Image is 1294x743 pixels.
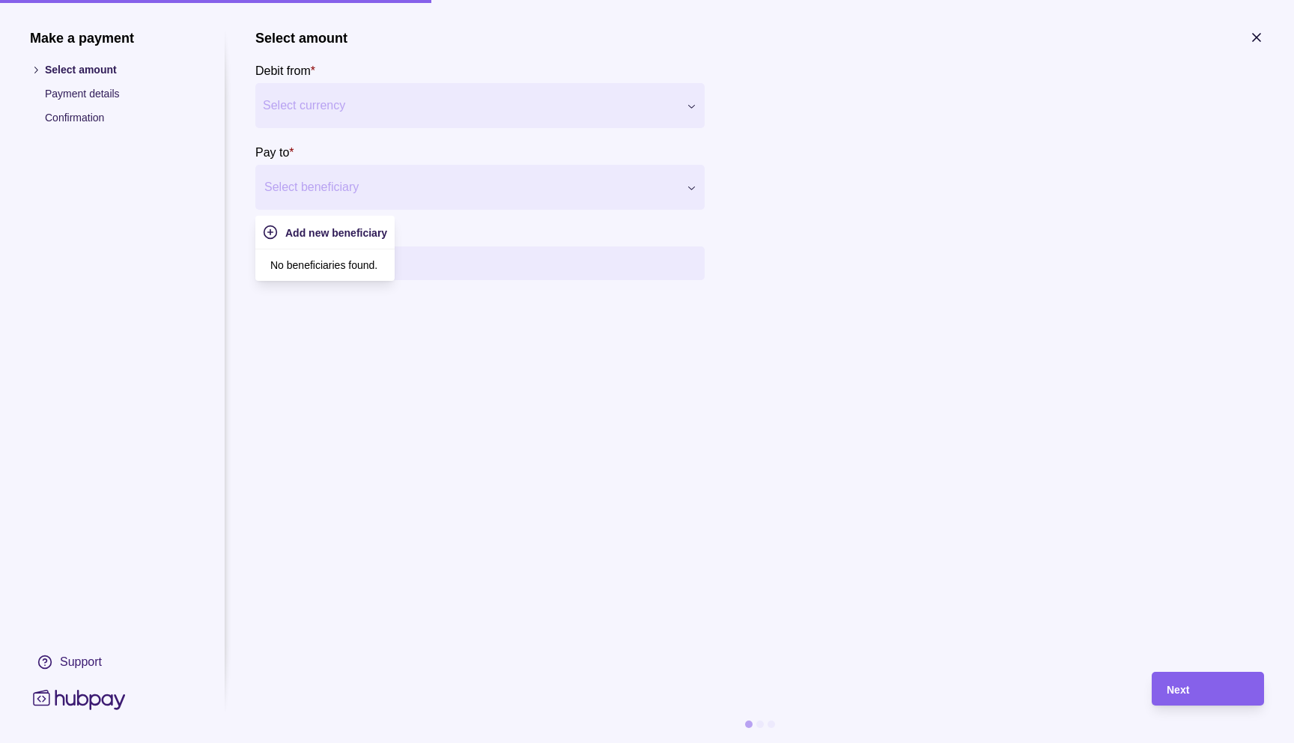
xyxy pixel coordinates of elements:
label: Debit from [255,61,315,79]
p: No beneficiaries found. [270,257,377,273]
p: Debit from [255,64,311,77]
button: Next [1152,672,1264,706]
h1: Select amount [255,30,347,46]
h1: Make a payment [30,30,195,46]
button: Add new beneficiary [263,223,387,241]
p: Select amount [45,61,195,78]
p: Payment details [45,85,195,102]
p: Confirmation [45,109,195,126]
label: Pay to [255,143,294,161]
a: Support [30,646,195,678]
p: Pay to [255,146,289,159]
input: amount [293,246,697,280]
span: Next [1167,684,1189,696]
div: Support [60,654,102,670]
span: Add new beneficiary [285,227,387,239]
